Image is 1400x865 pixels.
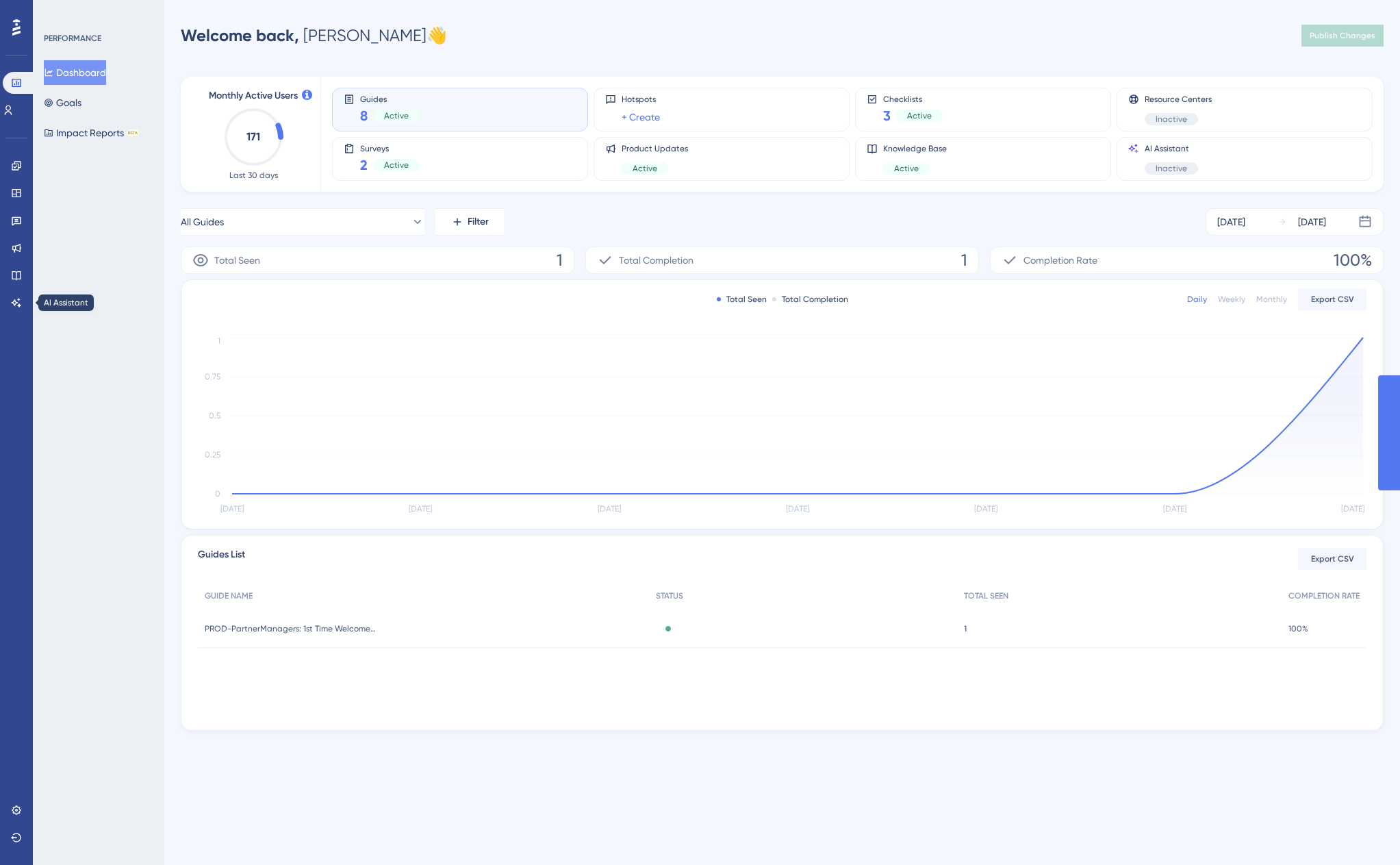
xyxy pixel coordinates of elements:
span: Active [633,163,657,174]
span: Active [894,163,919,174]
span: Surveys [360,143,420,153]
button: Filter [435,208,504,236]
tspan: [DATE] [974,504,997,514]
span: Knowledge Base [883,143,947,154]
span: 1 [964,623,967,634]
tspan: 0 [215,489,220,499]
div: Total Completion [772,294,848,305]
span: GUIDE NAME [205,590,253,601]
tspan: [DATE] [786,504,809,514]
span: Guides [360,94,420,103]
div: BETA [127,129,139,136]
span: Guides List [198,547,245,571]
div: [PERSON_NAME] 👋 [181,25,447,47]
span: PROD-PartnerManagers: 1st Time Welcome Modal [205,623,376,634]
tspan: [DATE] [409,504,432,514]
span: COMPLETION RATE [1288,590,1360,601]
span: Filter [468,214,489,230]
span: Export CSV [1311,553,1354,564]
span: Total Completion [619,252,693,268]
span: 8 [360,106,368,125]
button: Export CSV [1298,548,1366,570]
button: Dashboard [44,60,106,85]
span: Publish Changes [1310,30,1375,41]
span: 1 [961,249,967,271]
span: All Guides [181,214,224,230]
span: Hotspots [622,94,660,105]
tspan: 0.5 [209,411,220,421]
div: Total Seen [717,294,767,305]
span: 3 [883,106,891,125]
span: Resource Centers [1145,94,1212,105]
div: PERFORMANCE [44,33,101,44]
tspan: [DATE] [598,504,621,514]
span: STATUS [656,590,683,601]
text: 171 [246,130,260,143]
tspan: [DATE] [1163,504,1186,514]
span: 100% [1288,623,1308,634]
a: + Create [622,109,660,125]
tspan: [DATE] [1341,504,1364,514]
tspan: 1 [218,336,220,346]
span: Total Seen [214,252,260,268]
span: Inactive [1156,163,1187,174]
div: [DATE] [1217,214,1245,230]
span: Monthly Active Users [209,88,298,104]
span: Active [384,110,409,121]
span: 100% [1334,249,1372,271]
span: TOTAL SEEN [964,590,1008,601]
tspan: 0.75 [205,372,220,381]
span: Export CSV [1311,294,1354,305]
span: AI Assistant [1145,143,1198,154]
button: Export CSV [1298,288,1366,310]
span: Welcome back, [181,25,299,45]
span: 2 [360,155,368,175]
span: 1 [557,249,563,271]
div: Weekly [1218,294,1245,305]
div: [DATE] [1298,214,1326,230]
button: All Guides [181,208,424,236]
div: Daily [1187,294,1207,305]
tspan: 0.25 [205,450,220,460]
span: Active [907,110,932,121]
button: Impact ReportsBETA [44,121,139,145]
span: Inactive [1156,114,1187,125]
span: Active [384,160,409,171]
div: Monthly [1256,294,1287,305]
span: Last 30 days [229,170,278,181]
span: Product Updates [622,143,688,154]
span: Checklists [883,94,943,103]
span: Completion Rate [1023,252,1097,268]
tspan: [DATE] [220,504,244,514]
button: Goals [44,90,81,115]
button: Publish Changes [1301,25,1384,47]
